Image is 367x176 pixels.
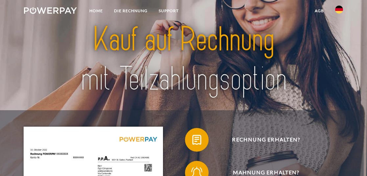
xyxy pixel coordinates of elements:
iframe: Schaltfläche zum Öffnen des Messaging-Fensters [341,150,362,171]
img: de [335,6,343,13]
a: Rechnung erhalten? [176,127,347,153]
a: agb [309,5,330,17]
img: logo-powerpay-white.svg [24,7,77,14]
img: qb_bill.svg [190,132,204,147]
img: title-powerpay_de.svg [56,18,311,101]
button: Rechnung erhalten? [185,128,339,152]
a: SUPPORT [153,5,184,17]
span: Rechnung erhalten? [194,128,339,152]
a: DIE RECHNUNG [108,5,153,17]
a: Home [84,5,108,17]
